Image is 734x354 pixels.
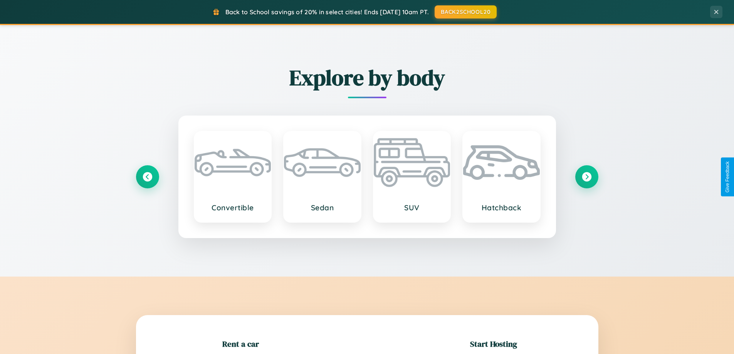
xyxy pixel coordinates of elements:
h2: Start Hosting [470,338,517,349]
h3: SUV [381,203,443,212]
h3: Sedan [292,203,353,212]
h3: Convertible [202,203,264,212]
h2: Explore by body [136,63,598,92]
h2: Rent a car [222,338,259,349]
button: BACK2SCHOOL20 [435,5,497,18]
span: Back to School savings of 20% in select cities! Ends [DATE] 10am PT. [225,8,429,16]
div: Give Feedback [725,161,730,193]
h3: Hatchback [471,203,532,212]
